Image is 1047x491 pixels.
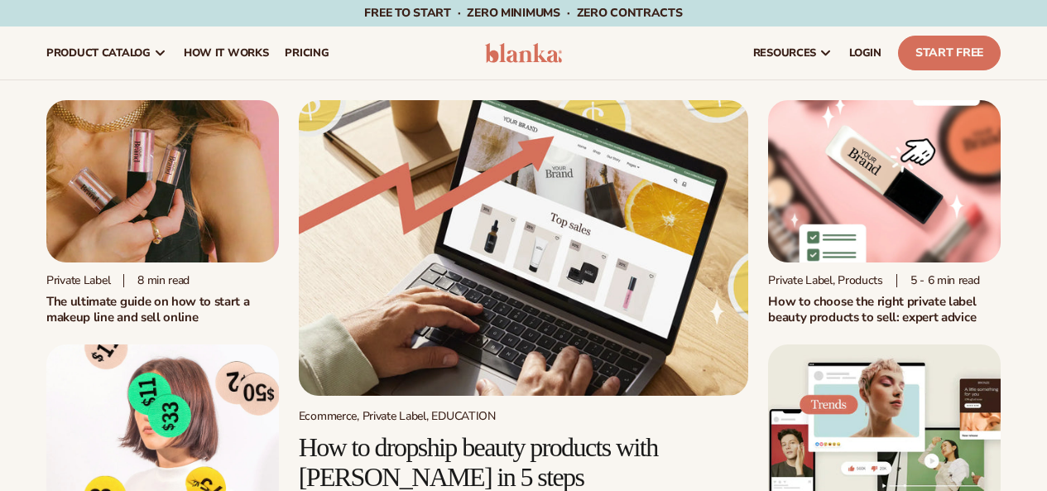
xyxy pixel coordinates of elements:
span: LOGIN [849,46,881,60]
div: Private Label, Products [768,273,883,287]
a: LOGIN [841,26,890,79]
img: Person holding branded make up with a solid pink background [46,100,279,262]
span: pricing [285,46,329,60]
span: resources [753,46,816,60]
a: Private Label Beauty Products Click Private Label, Products 5 - 6 min readHow to choose the right... [768,100,1001,325]
a: How It Works [175,26,277,79]
h2: How to choose the right private label beauty products to sell: expert advice [768,294,1001,325]
div: 8 min read [123,274,190,288]
img: Growing money with ecommerce [299,100,749,396]
a: pricing [276,26,337,79]
span: product catalog [46,46,151,60]
span: How It Works [184,46,269,60]
h2: How to dropship beauty products with [PERSON_NAME] in 5 steps [299,433,749,491]
a: Start Free [898,36,1001,70]
a: resources [745,26,841,79]
a: product catalog [38,26,175,79]
img: Private Label Beauty Products Click [768,100,1001,262]
span: Free to start · ZERO minimums · ZERO contracts [364,5,682,21]
a: Person holding branded make up with a solid pink background Private label 8 min readThe ultimate ... [46,100,279,325]
div: Private label [46,273,110,287]
h1: The ultimate guide on how to start a makeup line and sell online [46,294,279,325]
div: 5 - 6 min read [896,274,980,288]
img: logo [485,43,563,63]
div: Ecommerce, Private Label, EDUCATION [299,409,749,423]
